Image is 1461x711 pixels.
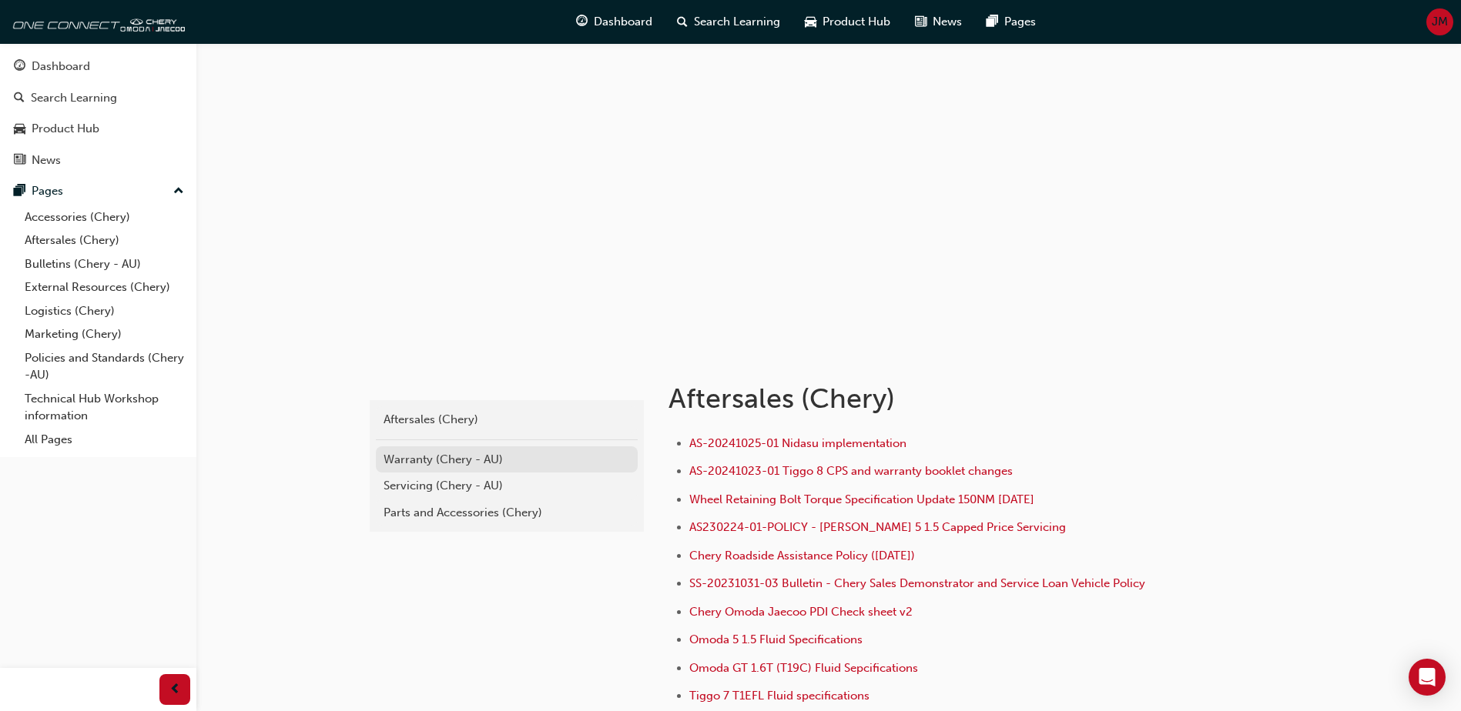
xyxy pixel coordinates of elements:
span: search-icon [14,92,25,105]
span: Search Learning [694,13,780,31]
div: Search Learning [31,89,117,107]
a: car-iconProduct Hub [792,6,903,38]
a: search-iconSearch Learning [665,6,792,38]
button: Pages [6,177,190,205]
div: Dashboard [32,58,90,75]
a: Parts and Accessories (Chery) [376,499,638,526]
a: AS-20241025-01 Nidasu implementation [689,436,906,450]
a: AS-20241023-01 Tiggo 8 CPS and warranty booklet changes [689,464,1013,478]
a: Logistics (Chery) [18,299,190,323]
img: oneconnect [8,6,185,37]
span: News [933,13,962,31]
a: Tiggo 7 T1EFL Fluid specifications [689,689,870,703]
a: Technical Hub Workshop information [18,387,190,428]
span: pages-icon [987,12,998,32]
a: Accessories (Chery) [18,205,190,229]
div: Parts and Accessories (Chery) [384,504,630,522]
a: SS-20231031-03 Bulletin - Chery Sales Demonstrator and Service Loan Vehicle Policy [689,576,1145,590]
a: pages-iconPages [974,6,1048,38]
span: guage-icon [14,60,25,74]
a: Chery Omoda Jaecoo PDI Check sheet v2 [689,605,913,619]
span: prev-icon [169,680,181,699]
span: car-icon [14,122,25,136]
a: Omoda 5 1.5 Fluid Specifications [689,633,863,646]
span: car-icon [805,12,816,32]
a: Wheel Retaining Bolt Torque Specification Update 150NM [DATE] [689,492,1034,506]
div: Servicing (Chery - AU) [384,477,630,495]
span: news-icon [14,154,25,168]
a: Dashboard [6,52,190,81]
button: JM [1426,8,1453,35]
span: search-icon [677,12,688,32]
span: Product Hub [823,13,890,31]
span: Dashboard [594,13,652,31]
a: Policies and Standards (Chery -AU) [18,346,190,387]
a: news-iconNews [903,6,974,38]
a: Marketing (Chery) [18,322,190,346]
a: Product Hub [6,115,190,143]
div: Pages [32,182,63,200]
a: Warranty (Chery - AU) [376,446,638,473]
a: Omoda GT 1.6T (T19C) Fluid Sepcifications [689,661,918,675]
div: News [32,152,61,169]
span: guage-icon [576,12,588,32]
div: Product Hub [32,120,99,138]
div: Aftersales (Chery) [384,411,630,429]
div: Open Intercom Messenger [1409,659,1446,696]
a: Servicing (Chery - AU) [376,472,638,499]
a: External Resources (Chery) [18,275,190,299]
a: Chery Roadside Assistance Policy ([DATE]) [689,549,915,562]
a: All Pages [18,428,190,452]
span: JM [1432,13,1448,31]
a: AS230224-01-POLICY - [PERSON_NAME] 5 1.5 Capped Price Servicing [689,520,1066,534]
h1: Aftersales (Chery) [669,382,1174,416]
a: News [6,146,190,175]
a: Search Learning [6,84,190,112]
div: Warranty (Chery - AU) [384,451,630,469]
a: Aftersales (Chery) [376,406,638,433]
a: Aftersales (Chery) [18,229,190,252]
a: Bulletins (Chery - AU) [18,252,190,276]
span: pages-icon [14,185,25,199]
span: news-icon [915,12,927,32]
a: guage-iconDashboard [564,6,665,38]
button: DashboardSearch LearningProduct HubNews [6,49,190,177]
span: Pages [1004,13,1036,31]
span: up-icon [173,182,184,202]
